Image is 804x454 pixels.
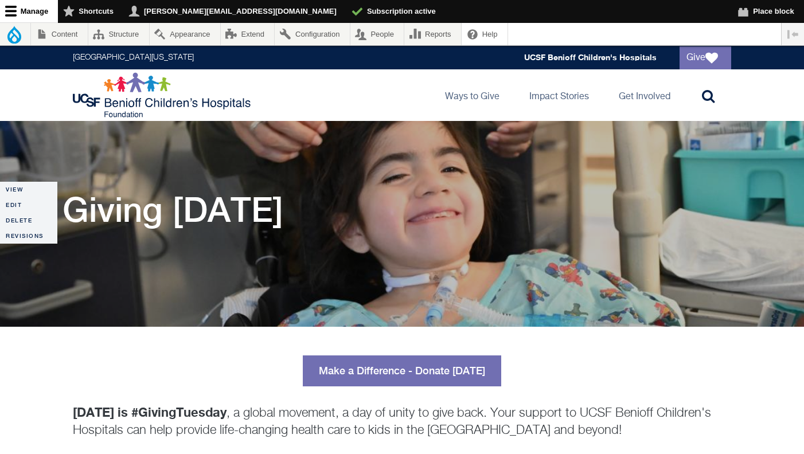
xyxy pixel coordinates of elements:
[680,46,731,69] a: Give
[73,54,194,62] a: [GEOGRAPHIC_DATA][US_STATE]
[221,23,275,45] a: Extend
[31,23,88,45] a: Content
[462,23,508,45] a: Help
[520,69,598,121] a: Impact Stories
[524,53,657,62] a: UCSF Benioff Children's Hospitals
[436,69,509,121] a: Ways to Give
[73,405,227,420] strong: [DATE] is #GivingTuesday
[782,23,804,45] button: Vertical orientation
[275,23,349,45] a: Configuration
[610,69,680,121] a: Get Involved
[150,23,220,45] a: Appearance
[404,23,461,45] a: Reports
[303,355,501,386] a: Make a Difference - Donate [DATE]
[63,189,283,229] h1: Giving [DATE]
[73,72,253,118] img: Logo for UCSF Benioff Children's Hospitals Foundation
[73,404,731,439] p: , a global movement, a day of unity to give back. Your support to UCSF Benioff Children's Hospita...
[350,23,404,45] a: People
[88,23,149,45] a: Structure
